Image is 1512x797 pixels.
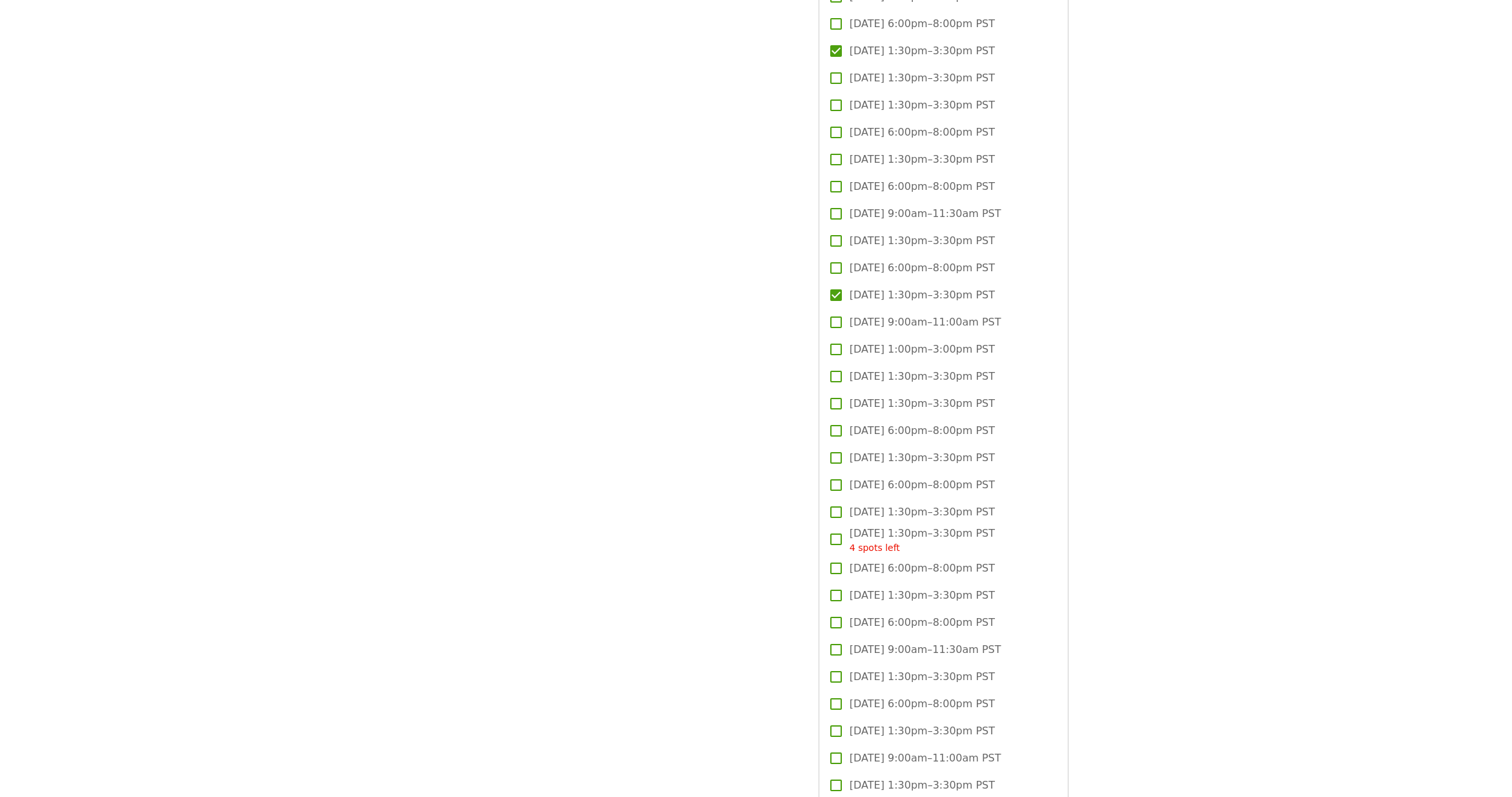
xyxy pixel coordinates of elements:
[850,43,995,59] span: [DATE] 1:30pm–3:30pm PST
[850,315,1001,330] span: [DATE] 9:00am–11:00am PST
[850,526,995,555] span: [DATE] 1:30pm–3:30pm PST
[850,260,995,276] span: [DATE] 6:00pm–8:00pm PST
[850,669,995,685] span: [DATE] 1:30pm–3:30pm PST
[850,423,995,439] span: [DATE] 6:00pm–8:00pm PST
[850,543,900,553] span: 4 spots left
[850,70,995,86] span: [DATE] 1:30pm–3:30pm PST
[850,125,995,140] span: [DATE] 6:00pm–8:00pm PST
[850,396,995,411] span: [DATE] 1:30pm–3:30pm PST
[850,696,995,712] span: [DATE] 6:00pm–8:00pm PST
[850,750,1001,766] span: [DATE] 9:00am–11:00am PST
[850,615,995,630] span: [DATE] 6:00pm–8:00pm PST
[850,233,995,249] span: [DATE] 1:30pm–3:30pm PST
[850,342,995,357] span: [DATE] 1:00pm–3:00pm PST
[850,16,995,32] span: [DATE] 6:00pm–8:00pm PST
[850,642,1001,657] span: [DATE] 9:00am–11:30am PST
[850,504,995,520] span: [DATE] 1:30pm–3:30pm PST
[850,152,995,167] span: [DATE] 1:30pm–3:30pm PST
[850,450,995,466] span: [DATE] 1:30pm–3:30pm PST
[850,369,995,384] span: [DATE] 1:30pm–3:30pm PST
[850,98,995,113] span: [DATE] 1:30pm–3:30pm PST
[850,179,995,194] span: [DATE] 6:00pm–8:00pm PST
[850,287,995,303] span: [DATE] 1:30pm–3:30pm PST
[850,206,1001,222] span: [DATE] 9:00am–11:30am PST
[850,477,995,493] span: [DATE] 6:00pm–8:00pm PST
[850,723,995,739] span: [DATE] 1:30pm–3:30pm PST
[850,588,995,603] span: [DATE] 1:30pm–3:30pm PST
[850,561,995,576] span: [DATE] 6:00pm–8:00pm PST
[850,778,995,793] span: [DATE] 1:30pm–3:30pm PST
